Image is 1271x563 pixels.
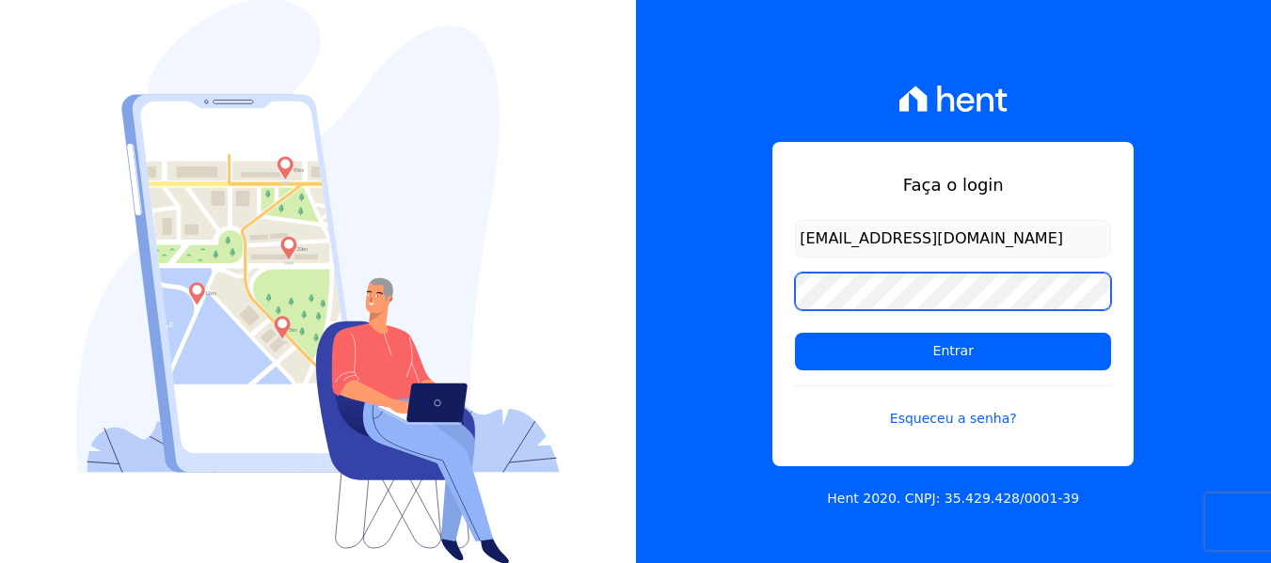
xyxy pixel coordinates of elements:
[795,333,1111,370] input: Entrar
[795,220,1111,258] input: Email
[795,385,1111,429] a: Esqueceu a senha?
[827,489,1079,508] p: Hent 2020. CNPJ: 35.429.428/0001-39
[795,172,1111,197] h1: Faça o login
